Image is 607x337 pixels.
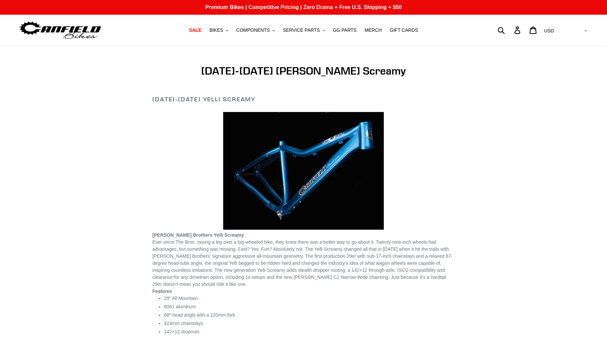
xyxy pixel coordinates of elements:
[333,27,357,33] span: GG PARTS
[186,26,205,35] a: SALE
[361,26,385,35] a: MERCH
[164,328,454,335] li: 142×12 dropouts
[209,27,223,33] span: BIKES
[164,312,454,319] li: 68º head angle with a 120mm fork
[386,26,422,35] a: GIFT CARDS
[189,27,201,33] span: SALE
[152,96,454,103] h2: [DATE]-[DATE] Yelli Screamy
[206,26,232,35] button: BIKES
[164,320,454,327] li: 424mm chainstays
[164,303,454,310] li: 6061 aluminum
[365,27,382,33] span: MERCH
[330,26,360,35] a: GG PARTS
[390,27,418,33] span: GIFT CARDS
[236,27,270,33] span: COMPONENTS
[164,295,454,302] li: 29″ All Mountain
[283,27,320,33] span: SERVICE PARTS
[501,23,518,37] input: Search
[279,26,328,35] button: SERVICE PARTS
[152,289,172,294] strong: Features
[152,232,244,238] b: [PERSON_NAME] Brothers Yelli Screamy
[233,26,278,35] button: COMPONENTS
[152,239,452,287] span: Ever since The Bros. swung a leg over a big-wheeled bike, they knew there was a better way to go ...
[18,20,102,41] img: Canfield Bikes
[152,65,454,77] h1: [DATE]-[DATE] [PERSON_NAME] Screamy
